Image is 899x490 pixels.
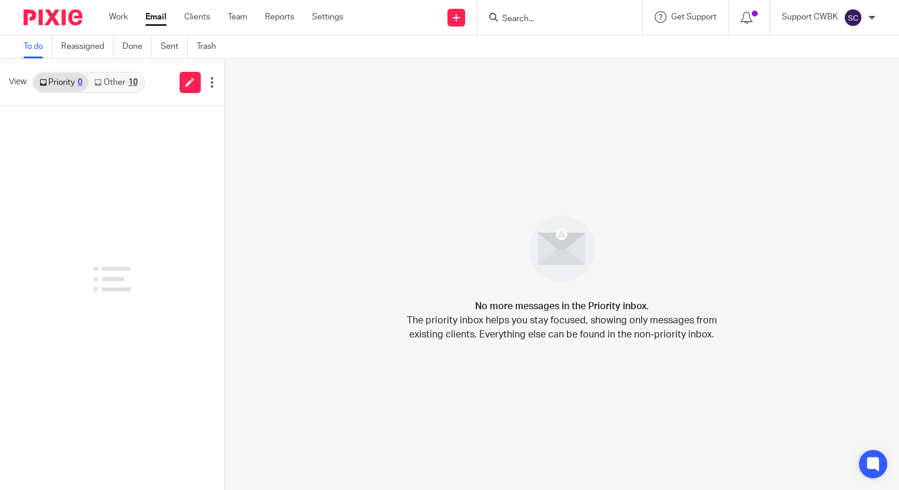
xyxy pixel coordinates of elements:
[265,11,294,23] a: Reports
[161,35,188,58] a: Sent
[109,11,128,23] a: Work
[145,11,167,23] a: Email
[128,78,138,87] div: 10
[228,11,247,23] a: Team
[78,78,82,87] div: 0
[197,35,225,58] a: Trash
[34,73,88,92] a: Priority0
[88,73,143,92] a: Other10
[184,11,210,23] a: Clients
[61,35,114,58] a: Reassigned
[24,35,52,58] a: To do
[844,8,862,27] img: svg%3E
[9,76,26,88] span: View
[24,9,82,25] img: Pixie
[782,11,838,23] p: Support CWBK
[312,11,343,23] a: Settings
[501,14,607,25] input: Search
[671,13,716,21] span: Get Support
[521,208,603,290] img: image
[475,299,649,313] h4: No more messages in the Priority inbox.
[406,313,718,342] p: The priority inbox helps you stay focused, showing only messages from existing clients. Everythin...
[122,35,152,58] a: Done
